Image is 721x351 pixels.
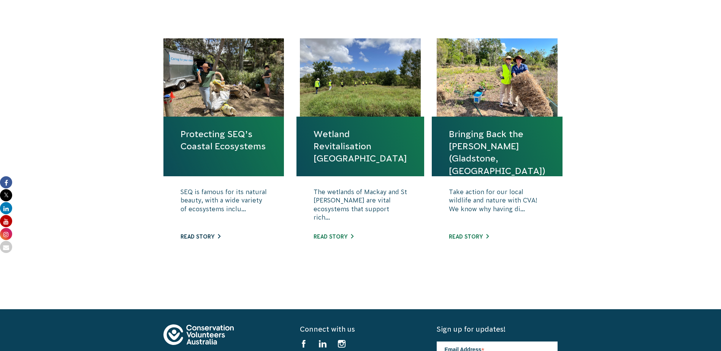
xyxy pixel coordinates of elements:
[314,188,407,226] p: The wetlands of Mackay and St [PERSON_NAME] are vital ecosystems that support rich...
[314,128,407,165] a: Wetland Revitalisation [GEOGRAPHIC_DATA]
[300,324,421,334] h5: Connect with us
[181,128,267,152] a: Protecting SEQ’s Coastal Ecosystems
[314,234,353,240] a: Read story
[181,234,220,240] a: Read story
[449,234,489,240] a: Read story
[449,128,545,177] a: Bringing Back the [PERSON_NAME] (Gladstone, [GEOGRAPHIC_DATA])
[437,324,558,334] h5: Sign up for updates!
[449,188,545,226] p: Take action for our local wildlife and nature with CVA! We know why having di...
[163,324,234,345] img: logo-footer.svg
[181,188,267,226] p: SEQ is famous for its natural beauty, with a wide variety of ecosystems inclu...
